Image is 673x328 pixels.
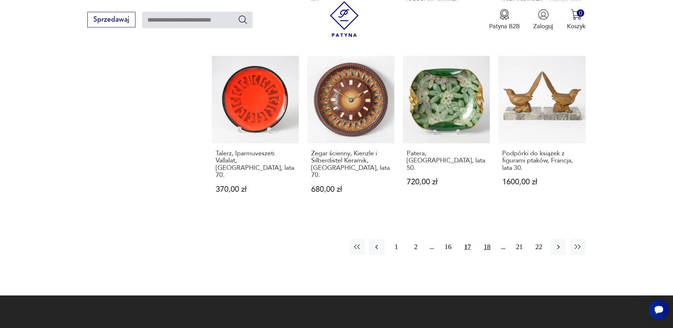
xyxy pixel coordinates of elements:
a: Ikona medaluPatyna B2B [489,9,520,30]
button: 0Koszyk [567,9,586,30]
button: 16 [440,239,456,254]
a: Zegar ścienny, Kienzle i Silberdistel Keramik, Niemcy, lata 70.Zegar ścienny, Kienzle i Silberdis... [307,56,394,209]
button: 1 [389,239,404,254]
p: Zaloguj [533,22,553,30]
button: Szukaj [238,14,248,24]
button: 21 [512,239,527,254]
h3: Talerz, Iparmuveszeti Vallalat, [GEOGRAPHIC_DATA], lata 70. [216,150,295,179]
a: Sprzedawaj [87,17,135,23]
img: Patyna - sklep z meblami i dekoracjami vintage [326,1,362,37]
h3: Patera, [GEOGRAPHIC_DATA], lata 50. [407,150,486,172]
a: Patera, Włochy, lata 50.Patera, [GEOGRAPHIC_DATA], lata 50.720,00 zł [403,56,490,209]
p: Patyna B2B [489,22,520,30]
a: Talerz, Iparmuveszeti Vallalat, Węgry, lata 70.Talerz, Iparmuveszeti Vallalat, [GEOGRAPHIC_DATA],... [212,56,299,209]
p: 720,00 zł [407,178,486,186]
button: 17 [460,239,475,254]
img: Ikona koszyka [571,9,582,20]
p: 370,00 zł [216,186,295,193]
img: Ikonka użytkownika [538,9,549,20]
button: Sprzedawaj [87,12,135,27]
a: Podpórki do książek z figurami ptaków, Francja, lata 30.Podpórki do książek z figurami ptaków, Fr... [498,56,585,209]
h3: Podpórki do książek z figurami ptaków, Francja, lata 30. [502,150,582,172]
button: Patyna B2B [489,9,520,30]
img: Ikona medalu [499,9,510,20]
button: 18 [480,239,495,254]
div: 0 [577,9,584,17]
button: 2 [408,239,423,254]
button: Zaloguj [533,9,553,30]
p: 680,00 zł [311,186,391,193]
p: Koszyk [567,22,586,30]
iframe: Smartsupp widget button [649,300,669,320]
p: 1600,00 zł [502,178,582,186]
button: 22 [531,239,546,254]
h3: Zegar ścienny, Kienzle i Silberdistel Keramik, [GEOGRAPHIC_DATA], lata 70. [311,150,391,179]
